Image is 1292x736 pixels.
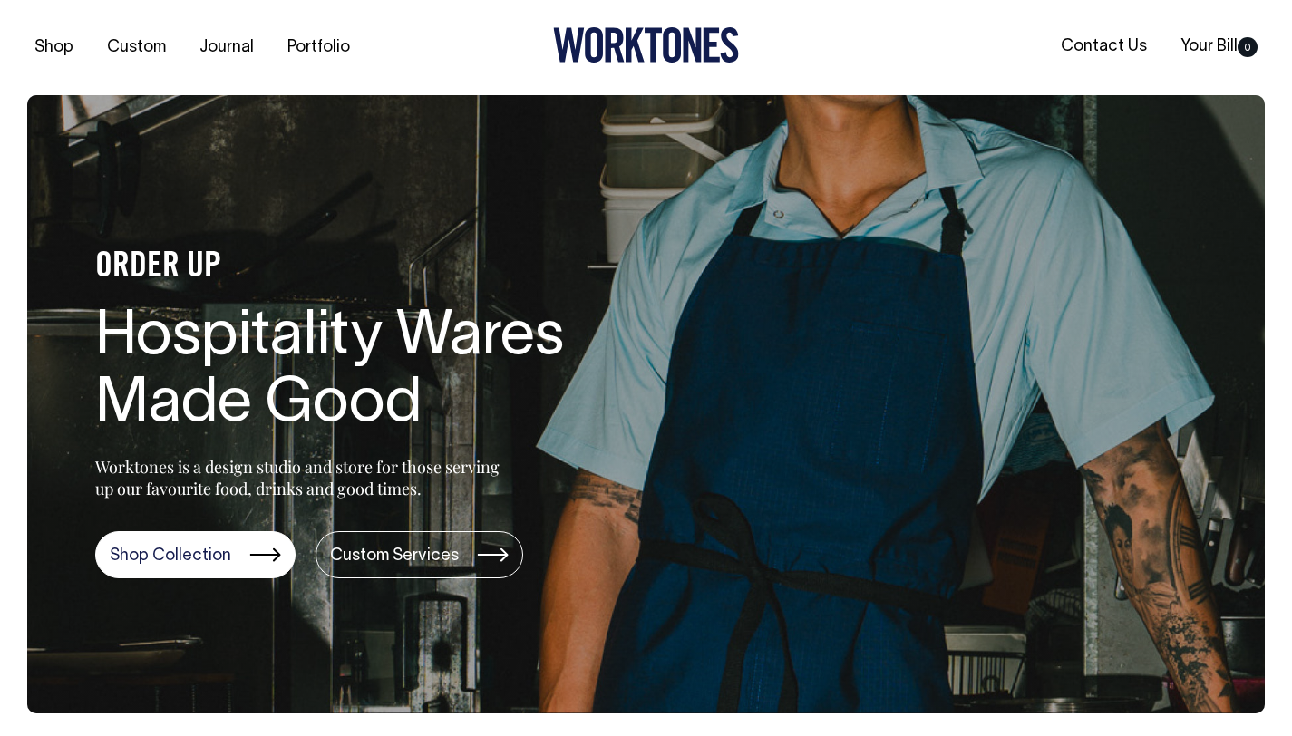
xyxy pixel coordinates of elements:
p: Worktones is a design studio and store for those serving up our favourite food, drinks and good t... [95,456,508,499]
a: Custom Services [316,531,523,578]
a: Custom [100,33,173,63]
a: Contact Us [1054,32,1154,62]
a: Portfolio [280,33,357,63]
a: Journal [192,33,261,63]
h1: Hospitality Wares Made Good [95,305,675,441]
h4: ORDER UP [95,248,675,286]
a: Shop Collection [95,531,296,578]
span: 0 [1238,37,1258,57]
a: Shop [27,33,81,63]
a: Your Bill0 [1173,32,1265,62]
